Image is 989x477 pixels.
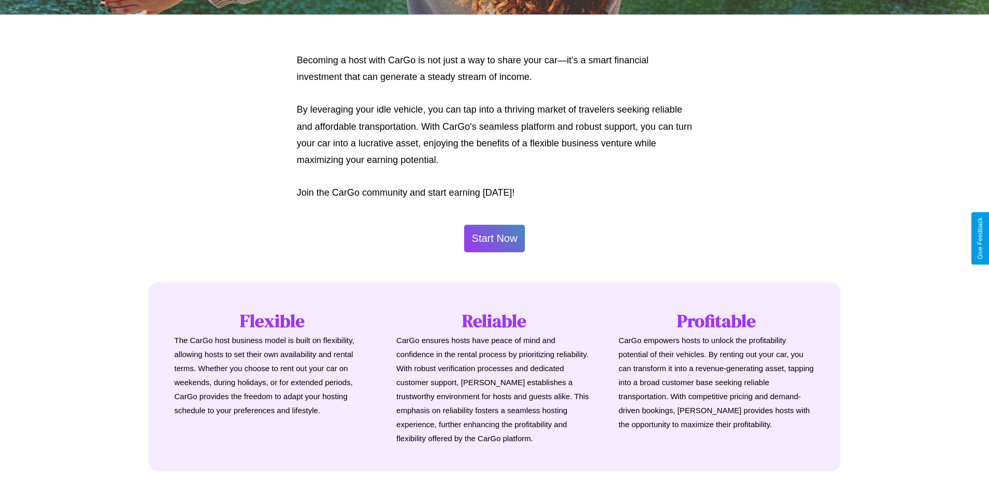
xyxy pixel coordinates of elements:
div: Give Feedback [977,217,984,260]
h1: Flexible [174,308,371,333]
p: By leveraging your idle vehicle, you can tap into a thriving market of travelers seeking reliable... [297,101,693,169]
button: Start Now [464,225,525,252]
p: CarGo empowers hosts to unlock the profitability potential of their vehicles. By renting out your... [618,333,815,431]
p: The CarGo host business model is built on flexibility, allowing hosts to set their own availabili... [174,333,371,417]
p: CarGo ensures hosts have peace of mind and confidence in the rental process by prioritizing relia... [397,333,593,445]
p: Becoming a host with CarGo is not just a way to share your car—it's a smart financial investment ... [297,52,693,86]
p: Join the CarGo community and start earning [DATE]! [297,184,693,201]
h1: Reliable [397,308,593,333]
h1: Profitable [618,308,815,333]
